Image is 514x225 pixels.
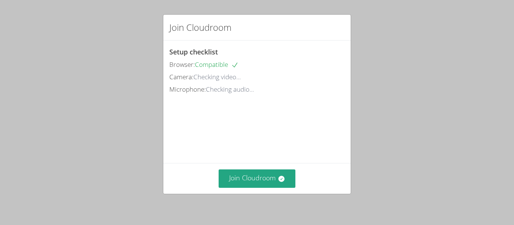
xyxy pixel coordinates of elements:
[169,60,195,69] span: Browser:
[169,47,218,56] span: Setup checklist
[195,60,239,69] span: Compatible
[193,72,241,81] span: Checking video...
[206,85,254,94] span: Checking audio...
[169,21,231,34] h2: Join Cloudroom
[219,169,296,188] button: Join Cloudroom
[169,72,193,81] span: Camera:
[169,85,206,94] span: Microphone:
